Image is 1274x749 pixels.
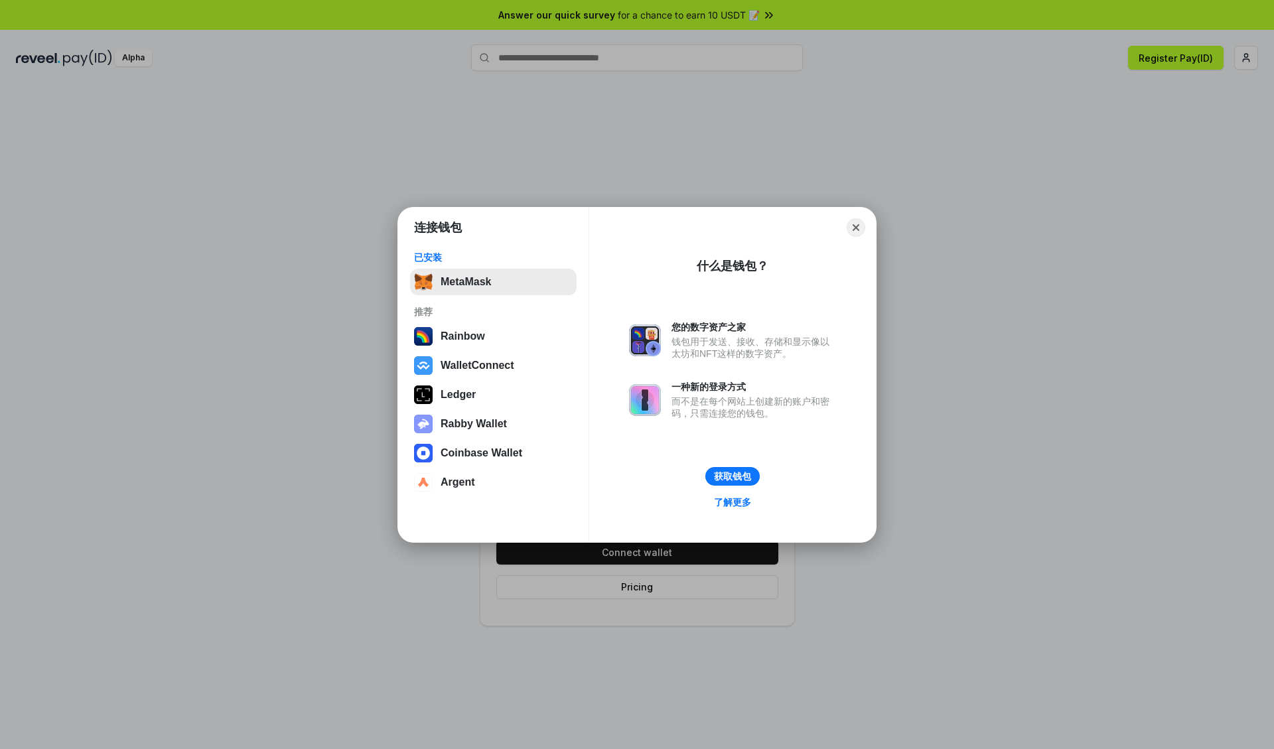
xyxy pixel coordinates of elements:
[441,389,476,401] div: Ledger
[414,220,462,236] h1: 连接钱包
[414,415,433,433] img: svg+xml,%3Csvg%20xmlns%3D%22http%3A%2F%2Fwww.w3.org%2F2000%2Fsvg%22%20fill%3D%22none%22%20viewBox...
[672,381,836,393] div: 一种新的登录方式
[414,444,433,462] img: svg+xml,%3Csvg%20width%3D%2228%22%20height%3D%2228%22%20viewBox%3D%220%200%2028%2028%22%20fill%3D...
[410,352,577,379] button: WalletConnect
[441,330,485,342] div: Rainbow
[410,440,577,466] button: Coinbase Wallet
[714,496,751,508] div: 了解更多
[672,395,836,419] div: 而不是在每个网站上创建新的账户和密码，只需连接您的钱包。
[441,447,522,459] div: Coinbase Wallet
[414,251,573,263] div: 已安装
[410,411,577,437] button: Rabby Wallet
[672,336,836,360] div: 钱包用于发送、接收、存储和显示像以太坊和NFT这样的数字资产。
[410,269,577,295] button: MetaMask
[672,321,836,333] div: 您的数字资产之家
[414,327,433,346] img: svg+xml,%3Csvg%20width%3D%22120%22%20height%3D%22120%22%20viewBox%3D%220%200%20120%20120%22%20fil...
[847,218,865,237] button: Close
[414,356,433,375] img: svg+xml,%3Csvg%20width%3D%2228%22%20height%3D%2228%22%20viewBox%3D%220%200%2028%2028%22%20fill%3D...
[697,258,768,274] div: 什么是钱包？
[410,323,577,350] button: Rainbow
[705,467,760,486] button: 获取钱包
[706,494,759,511] a: 了解更多
[441,476,475,488] div: Argent
[441,418,507,430] div: Rabby Wallet
[414,473,433,492] img: svg+xml,%3Csvg%20width%3D%2228%22%20height%3D%2228%22%20viewBox%3D%220%200%2028%2028%22%20fill%3D...
[714,470,751,482] div: 获取钱包
[414,273,433,291] img: svg+xml,%3Csvg%20fill%3D%22none%22%20height%3D%2233%22%20viewBox%3D%220%200%2035%2033%22%20width%...
[414,385,433,404] img: svg+xml,%3Csvg%20xmlns%3D%22http%3A%2F%2Fwww.w3.org%2F2000%2Fsvg%22%20width%3D%2228%22%20height%3...
[629,384,661,416] img: svg+xml,%3Csvg%20xmlns%3D%22http%3A%2F%2Fwww.w3.org%2F2000%2Fsvg%22%20fill%3D%22none%22%20viewBox...
[410,381,577,408] button: Ledger
[441,360,514,372] div: WalletConnect
[410,469,577,496] button: Argent
[414,306,573,318] div: 推荐
[629,324,661,356] img: svg+xml,%3Csvg%20xmlns%3D%22http%3A%2F%2Fwww.w3.org%2F2000%2Fsvg%22%20fill%3D%22none%22%20viewBox...
[441,276,491,288] div: MetaMask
